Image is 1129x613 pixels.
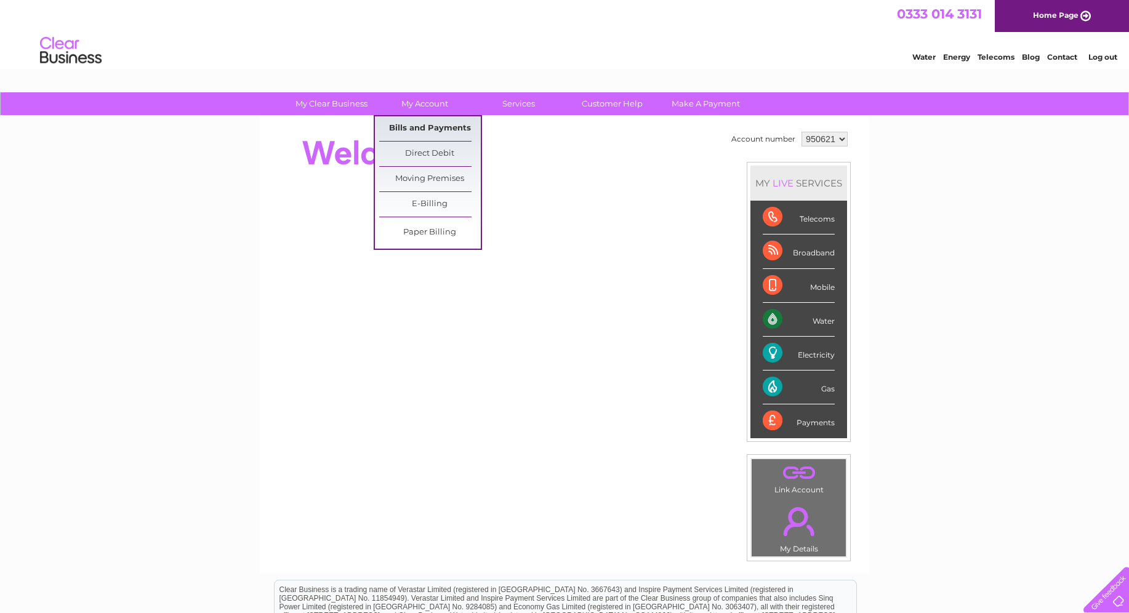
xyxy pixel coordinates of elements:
[763,201,835,234] div: Telecoms
[763,337,835,371] div: Electricity
[751,497,846,557] td: My Details
[374,92,476,115] a: My Account
[39,32,102,70] img: logo.png
[379,192,481,217] a: E-Billing
[1047,52,1077,62] a: Contact
[379,142,481,166] a: Direct Debit
[1088,52,1117,62] a: Log out
[943,52,970,62] a: Energy
[763,371,835,404] div: Gas
[763,234,835,268] div: Broadband
[655,92,757,115] a: Make A Payment
[750,166,847,201] div: MY SERVICES
[763,303,835,337] div: Water
[379,220,481,245] a: Paper Billing
[281,92,382,115] a: My Clear Business
[912,52,936,62] a: Water
[561,92,663,115] a: Customer Help
[275,7,856,60] div: Clear Business is a trading name of Verastar Limited (registered in [GEOGRAPHIC_DATA] No. 3667643...
[763,269,835,303] div: Mobile
[897,6,982,22] a: 0333 014 3131
[978,52,1014,62] a: Telecoms
[379,167,481,191] a: Moving Premises
[755,500,843,543] a: .
[379,116,481,141] a: Bills and Payments
[468,92,569,115] a: Services
[728,129,798,150] td: Account number
[751,459,846,497] td: Link Account
[763,404,835,438] div: Payments
[770,177,796,189] div: LIVE
[755,462,843,484] a: .
[1022,52,1040,62] a: Blog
